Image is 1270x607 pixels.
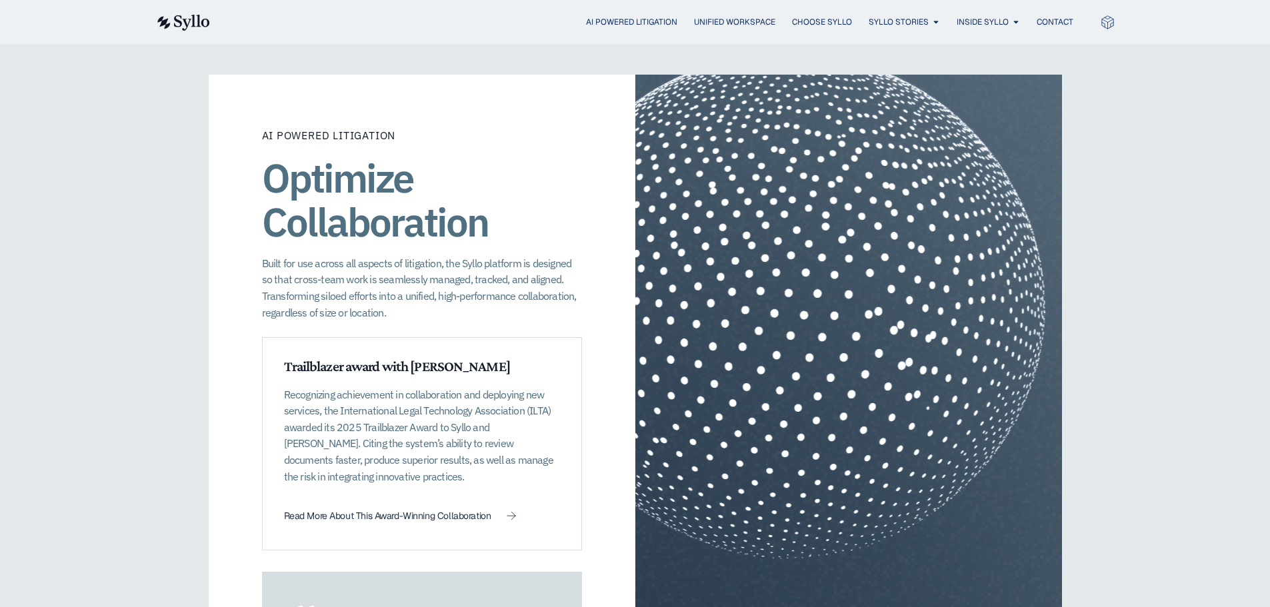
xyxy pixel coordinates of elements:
[694,16,775,28] a: Unified Workspace
[284,358,510,374] span: Trailblazer award with [PERSON_NAME]
[957,16,1009,28] a: Inside Syllo
[792,16,852,28] a: Choose Syllo
[869,16,929,28] a: Syllo Stories
[155,15,210,31] img: syllo
[237,16,1073,29] nav: Menu
[1037,16,1073,28] a: Contact
[284,386,560,485] p: Recognizing achievement in collaboration and deploying new services, the International Legal Tech...
[284,511,517,521] a: Read More About This Award-Winning Collaboration
[237,16,1073,29] div: Menu Toggle
[586,16,677,28] a: AI Powered Litigation
[284,511,491,520] span: Read More About This Award-Winning Collaboration
[262,156,582,244] h1: Optimize Collaboration
[262,127,582,143] p: AI Powered Litigation
[262,255,582,321] p: Built for use across all aspects of litigation, the Syllo platform is designed so that cross-team...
